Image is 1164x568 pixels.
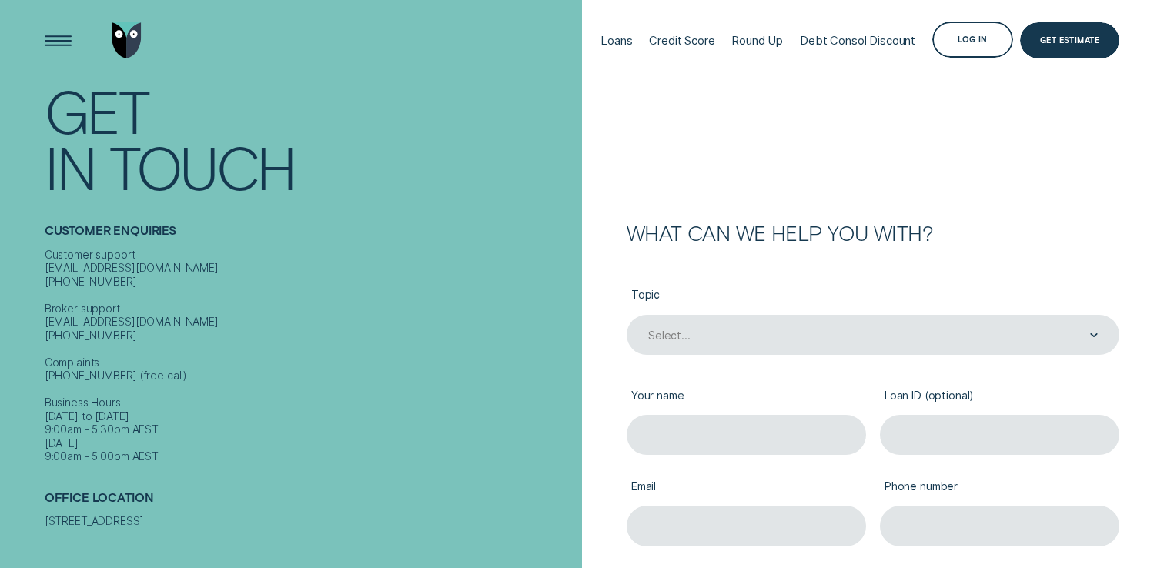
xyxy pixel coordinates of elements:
[627,277,1120,314] label: Topic
[932,22,1013,58] button: Log in
[800,34,915,48] div: Debt Consol Discount
[880,378,1120,415] label: Loan ID (optional)
[627,222,1120,242] h2: What can we help you with?
[731,34,783,48] div: Round Up
[45,248,576,463] div: Customer support [EMAIL_ADDRESS][DOMAIN_NAME] [PHONE_NUMBER] Broker support [EMAIL_ADDRESS][DOMAI...
[45,514,576,528] div: [STREET_ADDRESS]
[627,378,867,415] label: Your name
[45,82,576,195] h1: Get In Touch
[880,469,1120,506] label: Phone number
[45,490,576,514] h2: Office Location
[649,34,714,48] div: Credit Score
[45,139,95,195] div: In
[648,329,691,342] div: Select...
[109,139,294,195] div: Touch
[45,223,576,247] h2: Customer Enquiries
[600,34,632,48] div: Loans
[1020,22,1120,58] a: Get Estimate
[40,22,76,58] button: Open Menu
[45,82,148,139] div: Get
[112,22,142,58] img: Wisr
[627,469,867,506] label: Email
